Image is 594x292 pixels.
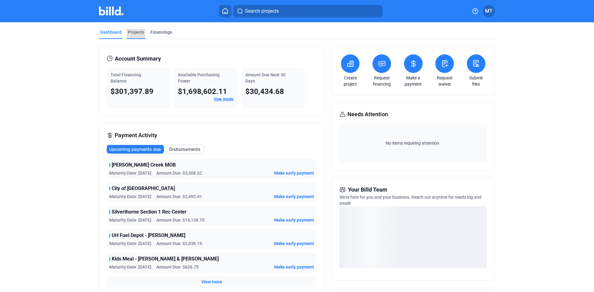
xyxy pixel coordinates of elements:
[485,7,493,15] span: MT
[112,185,175,192] span: City of [GEOGRAPHIC_DATA]
[109,170,151,176] span: Maturity Date: [DATE]
[166,145,204,154] button: Disbursements
[109,240,151,247] span: Maturity Date: [DATE]
[465,75,487,87] a: Submit files
[233,5,382,17] button: Search projects
[112,255,219,263] span: Kids Meal - [PERSON_NAME] & [PERSON_NAME]
[348,185,387,194] span: Your Billd Team
[201,279,222,285] button: View more
[245,72,286,83] span: Amount Due Next 30 Days
[109,193,151,200] span: Maturity Date: [DATE]
[109,217,151,223] span: Maturity Date: [DATE]
[169,146,200,152] span: Disbursements
[110,72,141,83] span: Total Financing Balance
[115,54,161,63] span: Account Summary
[214,97,234,101] a: View details
[156,170,202,176] span: Amount Due: $3,308.02
[156,217,204,223] span: Amount Due: $14,138.70
[178,72,220,83] span: Available Purchasing Power
[112,232,185,239] span: UH Fuel Depot - [PERSON_NAME]
[339,75,361,87] a: Create project
[178,87,227,96] span: $1,698,602.11
[110,87,153,96] span: $301,397.89
[109,264,151,270] span: Maturity Date: [DATE]
[339,206,487,268] div: loading
[402,75,424,87] a: Make a payment
[115,131,157,140] span: Payment Activity
[156,193,202,200] span: Amount Due: $2,492.41
[274,193,314,200] button: Make early payment
[483,5,495,17] button: MT
[371,75,393,87] a: Request financing
[156,264,199,270] span: Amount Due: $626.75
[99,6,123,15] img: Billd Company Logo
[245,7,279,15] span: Search projects
[112,161,176,169] span: [PERSON_NAME] Creek MOB
[347,110,388,119] span: Needs Attention
[339,195,481,206] span: We're here for you and your business. Reach out anytime for needs big and small!
[342,140,484,146] span: No items requiring attention.
[434,75,455,87] a: Request waiver
[274,240,314,247] button: Make early payment
[109,146,161,152] span: Upcoming payments due
[274,170,314,176] button: Make early payment
[156,240,202,247] span: Amount Due: $2,039.19
[107,145,164,154] button: Upcoming payments due
[274,264,314,270] button: Make early payment
[150,29,172,35] div: Financings
[245,87,284,96] span: $30,434.68
[100,29,122,35] div: Dashboard
[112,208,187,216] span: Silverthorne Section 1 Rec Center
[274,217,314,223] button: Make early payment
[128,29,144,35] div: Projects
